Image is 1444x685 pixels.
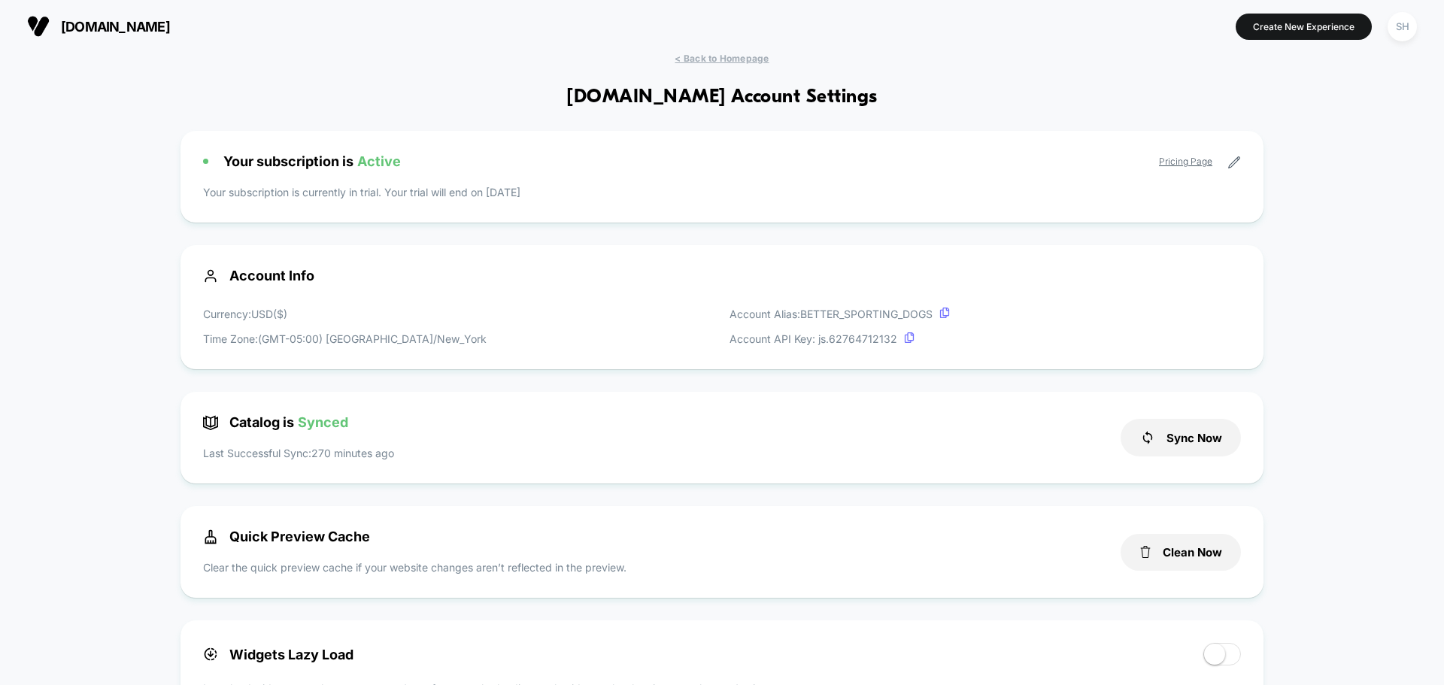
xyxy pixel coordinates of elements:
[730,306,950,322] p: Account Alias: BETTER_SPORTING_DOGS
[203,445,394,461] p: Last Successful Sync: 270 minutes ago
[223,153,401,169] span: Your subscription is
[730,331,950,347] p: Account API Key: js. 62764712132
[1121,534,1241,571] button: Clean Now
[203,306,487,322] p: Currency: USD ( $ )
[298,414,348,430] span: Synced
[566,86,877,108] h1: [DOMAIN_NAME] Account Settings
[27,15,50,38] img: Visually logo
[23,14,174,38] button: [DOMAIN_NAME]
[1383,11,1421,42] button: SH
[203,559,626,575] p: Clear the quick preview cache if your website changes aren’t reflected in the preview.
[203,331,487,347] p: Time Zone: (GMT-05:00) [GEOGRAPHIC_DATA]/New_York
[357,153,401,169] span: Active
[1236,14,1372,40] button: Create New Experience
[61,19,170,35] span: [DOMAIN_NAME]
[675,53,769,64] span: < Back to Homepage
[1159,156,1212,167] a: Pricing Page
[203,184,1241,200] p: Your subscription is currently in trial. Your trial will end on [DATE]
[1388,12,1417,41] div: SH
[203,647,353,662] span: Widgets Lazy Load
[203,529,370,544] span: Quick Preview Cache
[203,414,348,430] span: Catalog is
[1121,419,1241,456] button: Sync Now
[203,268,1241,283] span: Account Info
